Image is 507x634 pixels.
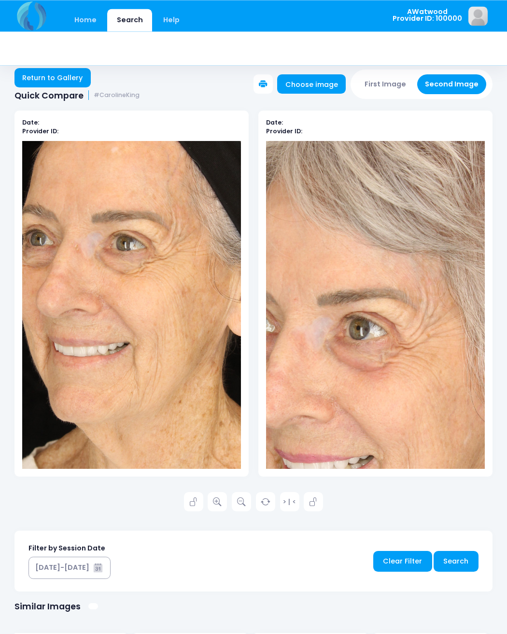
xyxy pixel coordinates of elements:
[65,9,106,31] a: Home
[14,90,84,100] span: Quick Compare
[417,74,487,94] button: Second Image
[22,118,39,127] b: Date:
[14,601,81,611] h1: Similar Images
[28,543,105,553] label: Filter by Session Date
[357,74,414,94] button: First Image
[266,127,302,135] b: Provider ID:
[22,127,58,135] b: Provider ID:
[280,492,299,511] a: > | <
[94,92,140,99] small: #CarolineKing
[468,6,488,26] img: image
[393,8,462,22] span: AWatwood Provider ID: 100000
[14,68,91,87] a: Return to Gallery
[35,563,89,573] div: [DATE]-[DATE]
[107,9,152,31] a: Search
[154,9,189,31] a: Help
[277,74,346,94] a: Choose image
[266,118,283,127] b: Date:
[434,551,479,572] a: Search
[373,551,432,572] a: Clear Filter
